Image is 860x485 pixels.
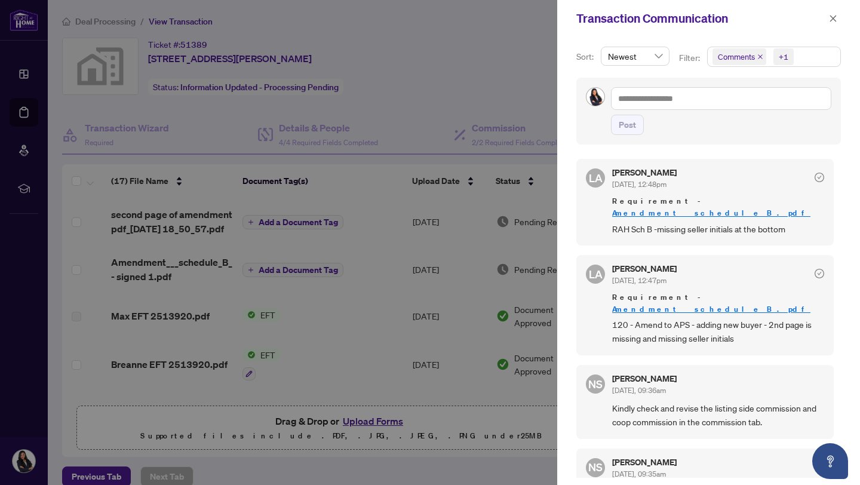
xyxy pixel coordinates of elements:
span: [DATE], 09:36am [612,386,666,395]
span: 120 - Amend to APS - adding new buyer - 2nd page is missing and missing seller initials [612,318,824,346]
span: Newest [608,47,662,65]
div: +1 [779,51,788,63]
p: Sort: [576,50,596,63]
span: Kindly check and revise the listing side commission and coop commission in the commission tab. [612,401,824,429]
span: check-circle [815,173,824,182]
span: Comments [718,51,755,63]
button: Post [611,115,644,135]
p: Filter: [679,51,702,65]
h5: [PERSON_NAME] [612,458,677,466]
a: Amendment___schedule_B_.pdf [612,208,810,218]
span: LA [589,266,603,283]
div: Transaction Communication [576,10,825,27]
span: NS [588,376,603,392]
span: [DATE], 12:47pm [612,276,666,285]
span: Requirement - [612,291,824,315]
span: LA [589,170,603,186]
button: Open asap [812,443,848,479]
span: [DATE], 12:48pm [612,180,666,189]
h5: [PERSON_NAME] [612,265,677,273]
span: NS [588,459,603,475]
span: close [757,54,763,60]
img: Profile Icon [586,88,604,106]
span: RAH Sch B -missing seller initials at the bottom [612,222,824,236]
span: Requirement - [612,195,824,219]
span: Comments [712,48,766,65]
h5: [PERSON_NAME] [612,168,677,177]
a: Amendment___schedule_B_.pdf [612,304,810,314]
span: close [829,14,837,23]
span: [DATE], 09:35am [612,469,666,478]
span: check-circle [815,269,824,278]
h5: [PERSON_NAME] [612,375,677,383]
